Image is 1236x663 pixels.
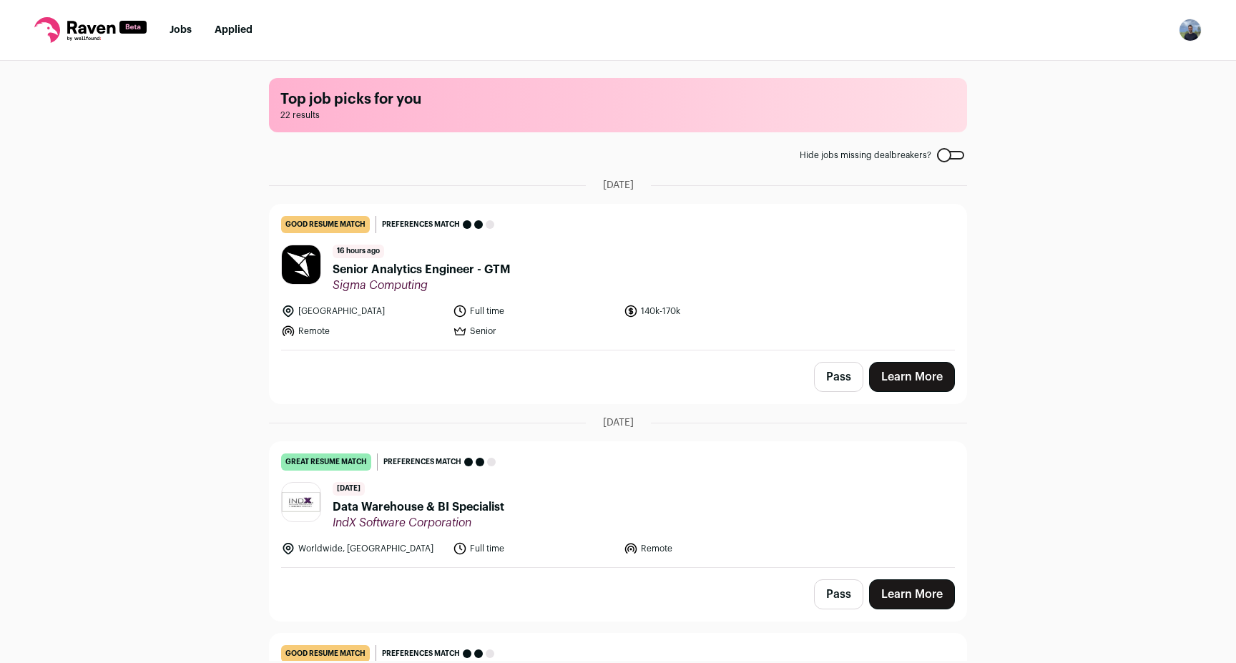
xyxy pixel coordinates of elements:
span: [DATE] [333,482,365,496]
a: Learn More [869,362,955,392]
span: Preferences match [382,647,460,661]
img: 14342033-medium_jpg [1179,19,1202,41]
span: Sigma Computing [333,278,511,293]
li: Remote [281,324,444,338]
span: Senior Analytics Engineer - GTM [333,261,511,278]
button: Pass [814,579,863,609]
li: [GEOGRAPHIC_DATA] [281,304,444,318]
span: IndX Software Corporation [333,516,504,530]
span: Preferences match [383,455,461,469]
li: Senior [453,324,616,338]
span: 16 hours ago [333,245,384,258]
h1: Top job picks for you [280,89,956,109]
span: Hide jobs missing dealbreakers? [800,149,931,161]
span: Data Warehouse & BI Specialist [333,499,504,516]
span: Preferences match [382,217,460,232]
a: Applied [215,25,252,35]
li: 140k-170k [624,304,787,318]
button: Open dropdown [1179,19,1202,41]
li: Remote [624,541,787,556]
a: great resume match Preferences match [DATE] Data Warehouse & BI Specialist IndX Software Corporat... [270,442,966,567]
img: 997b02e3b56193be44ddbed2800fd7a0ca8dcdef5d4e435c2a00fe739bac2f7a.jpg [282,492,320,513]
span: [DATE] [603,416,634,430]
img: 546bb2e6e405e9d087ba4c3a3595f20a352fe3b283149e9ace805f1350f0026c.jpg [282,245,320,284]
div: good resume match [281,645,370,662]
li: Worldwide, [GEOGRAPHIC_DATA] [281,541,444,556]
div: great resume match [281,453,371,471]
a: Learn More [869,579,955,609]
button: Pass [814,362,863,392]
a: Jobs [170,25,192,35]
span: 22 results [280,109,956,121]
div: good resume match [281,216,370,233]
li: Full time [453,304,616,318]
span: [DATE] [603,178,634,192]
a: good resume match Preferences match 16 hours ago Senior Analytics Engineer - GTM Sigma Computing ... [270,205,966,350]
li: Full time [453,541,616,556]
